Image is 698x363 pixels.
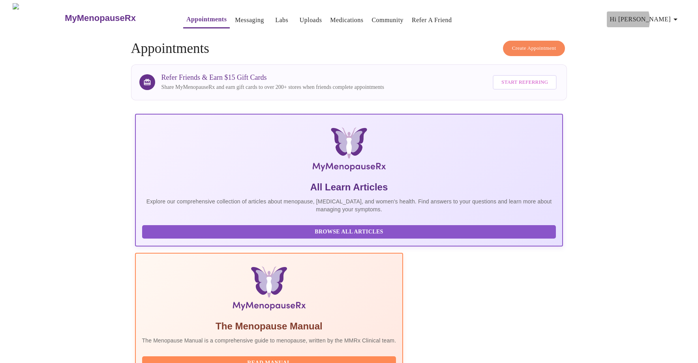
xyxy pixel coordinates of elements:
[142,181,556,194] h5: All Learn Articles
[64,4,167,32] a: MyMenopauseRx
[296,12,325,28] button: Uploads
[412,15,452,26] a: Refer a Friend
[327,12,366,28] button: Medications
[610,14,680,25] span: Hi [PERSON_NAME]
[161,83,384,91] p: Share MyMenopauseRx and earn gift cards to over 200+ stores when friends complete appointments
[512,44,556,53] span: Create Appointment
[182,266,356,314] img: Menopause Manual
[491,71,559,94] a: Start Referring
[372,15,403,26] a: Community
[13,3,64,33] img: MyMenopauseRx Logo
[368,12,407,28] button: Community
[131,41,567,56] h4: Appointments
[142,337,396,344] p: The Menopause Manual is a comprehensive guide to menopause, written by the MMRx Clinical team.
[493,75,557,90] button: Start Referring
[269,12,295,28] button: Labs
[142,228,558,235] a: Browse All Articles
[206,127,492,175] img: MyMenopauseRx Logo
[186,14,227,25] a: Appointments
[142,197,556,213] p: Explore our comprehensive collection of articles about menopause, [MEDICAL_DATA], and women's hea...
[409,12,455,28] button: Refer a Friend
[142,320,396,333] h5: The Menopause Manual
[300,15,322,26] a: Uploads
[142,225,556,239] button: Browse All Articles
[275,15,288,26] a: Labs
[330,15,363,26] a: Medications
[235,15,264,26] a: Messaging
[501,78,548,87] span: Start Referring
[150,227,548,237] span: Browse All Articles
[232,12,267,28] button: Messaging
[607,11,683,27] button: Hi [PERSON_NAME]
[65,13,136,23] h3: MyMenopauseRx
[183,11,230,28] button: Appointments
[503,41,565,56] button: Create Appointment
[161,73,384,82] h3: Refer Friends & Earn $15 Gift Cards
